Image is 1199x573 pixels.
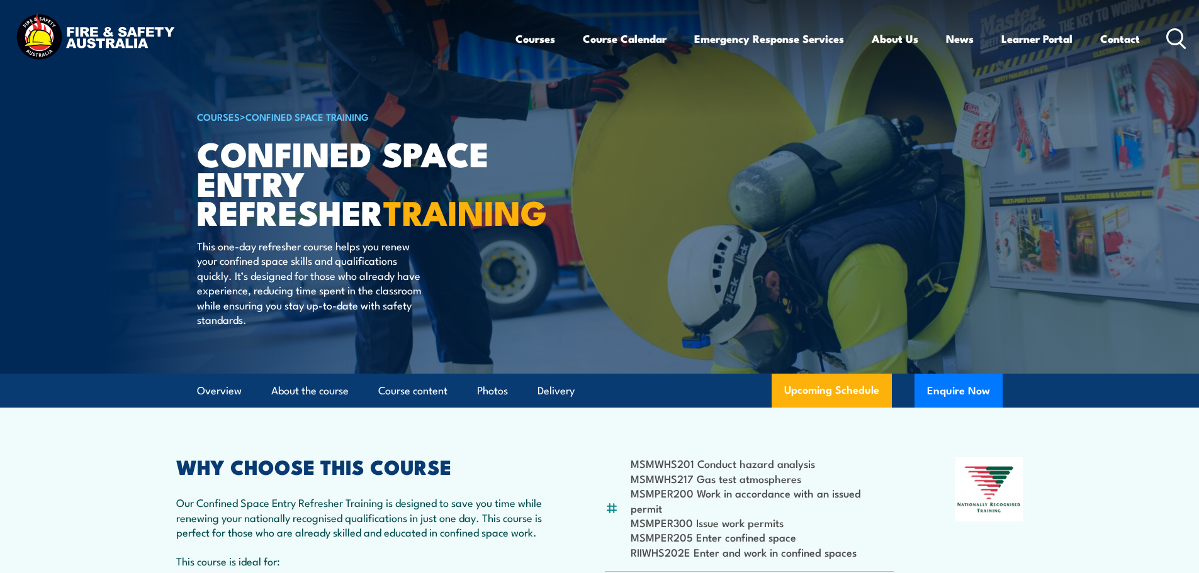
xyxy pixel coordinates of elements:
a: Upcoming Schedule [772,374,892,408]
img: Nationally Recognised Training logo. [955,457,1023,521]
strong: TRAINING [383,185,547,237]
h6: > [197,109,508,124]
a: Photos [477,374,508,408]
a: Courses [515,22,555,55]
p: This course is ideal for: [176,554,544,568]
a: Course Calendar [583,22,667,55]
li: RIIWHS202E Enter and work in confined spaces [631,545,894,559]
h2: WHY CHOOSE THIS COURSE [176,457,544,475]
a: Overview [197,374,242,408]
h1: Confined Space Entry Refresher [197,138,508,226]
a: About the course [271,374,349,408]
button: Enquire Now [915,374,1003,408]
a: Contact [1100,22,1140,55]
a: Delivery [538,374,575,408]
p: Our Confined Space Entry Refresher Training is designed to save you time while renewing your nati... [176,495,544,539]
li: MSMWHS217 Gas test atmospheres [631,471,894,486]
p: This one-day refresher course helps you renew your confined space skills and qualifications quick... [197,238,427,326]
li: MSMPER300 Issue work permits [631,515,894,530]
li: MSMPER200 Work in accordance with an issued permit [631,486,894,515]
a: About Us [872,22,918,55]
a: News [946,22,974,55]
a: Emergency Response Services [694,22,844,55]
a: Learner Portal [1001,22,1072,55]
a: COURSES [197,109,240,123]
a: Confined Space Training [245,109,369,123]
li: MSMPER205 Enter confined space [631,530,894,544]
li: MSMWHS201 Conduct hazard analysis [631,456,894,470]
a: Course content [378,374,448,408]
